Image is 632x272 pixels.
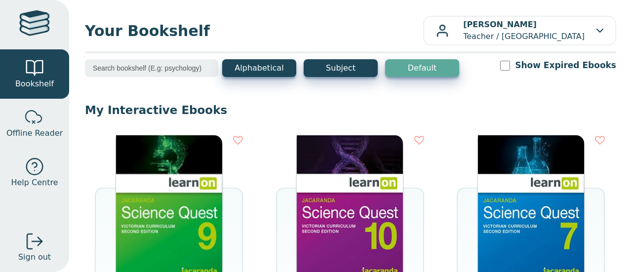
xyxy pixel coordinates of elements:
[15,78,54,90] span: Bookshelf
[304,59,378,77] button: Subject
[222,59,296,77] button: Alphabetical
[18,251,51,263] span: Sign out
[463,20,537,29] b: [PERSON_NAME]
[423,16,616,45] button: [PERSON_NAME]Teacher / [GEOGRAPHIC_DATA]
[85,59,218,77] input: Search bookshelf (E.g: psychology)
[85,20,423,42] span: Your Bookshelf
[85,103,616,117] p: My Interactive Ebooks
[463,19,585,42] p: Teacher / [GEOGRAPHIC_DATA]
[515,59,616,72] label: Show Expired Ebooks
[11,177,58,189] span: Help Centre
[385,59,459,77] button: Default
[6,127,63,139] span: Offline Reader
